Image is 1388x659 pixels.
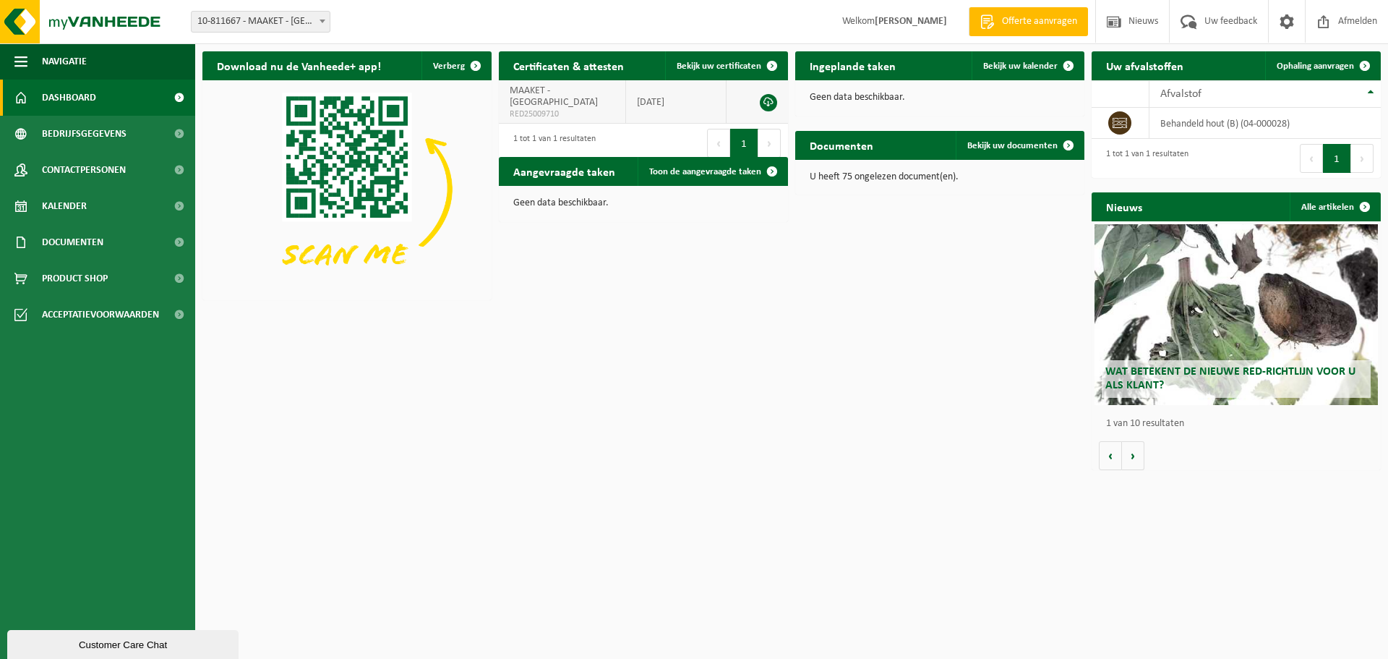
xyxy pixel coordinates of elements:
span: Navigatie [42,43,87,80]
h2: Aangevraagde taken [499,157,630,185]
span: MAAKET - [GEOGRAPHIC_DATA] [510,85,598,108]
button: 1 [730,129,758,158]
a: Ophaling aanvragen [1265,51,1379,80]
button: 1 [1323,144,1351,173]
div: 1 tot 1 van 1 resultaten [1099,143,1188,174]
span: Offerte aanvragen [998,14,1081,29]
td: behandeld hout (B) (04-000028) [1149,108,1381,139]
a: Bekijk uw certificaten [665,51,787,80]
span: Toon de aangevraagde taken [649,167,761,177]
span: RED25009710 [510,109,614,120]
button: Previous [707,129,730,158]
td: [DATE] [626,80,727,124]
span: Ophaling aanvragen [1277,61,1354,71]
span: Product Shop [42,260,108,297]
span: Dashboard [42,80,96,116]
button: Vorige [1099,441,1122,470]
button: Next [1351,144,1374,173]
p: Geen data beschikbaar. [810,93,1070,103]
div: 1 tot 1 van 1 resultaten [506,127,596,159]
iframe: chat widget [7,627,241,659]
a: Bekijk uw documenten [956,131,1083,160]
span: Bekijk uw kalender [983,61,1058,71]
h2: Download nu de Vanheede+ app! [202,51,395,80]
h2: Certificaten & attesten [499,51,638,80]
p: U heeft 75 ongelezen document(en). [810,172,1070,182]
span: Contactpersonen [42,152,126,188]
span: Verberg [433,61,465,71]
p: Geen data beschikbaar. [513,198,774,208]
h2: Ingeplande taken [795,51,910,80]
h2: Nieuws [1092,192,1157,221]
a: Wat betekent de nieuwe RED-richtlijn voor u als klant? [1094,224,1378,405]
button: Volgende [1122,441,1144,470]
span: Wat betekent de nieuwe RED-richtlijn voor u als klant? [1105,366,1355,391]
a: Alle artikelen [1290,192,1379,221]
span: Bekijk uw certificaten [677,61,761,71]
span: Acceptatievoorwaarden [42,297,159,333]
a: Offerte aanvragen [969,7,1088,36]
span: Afvalstof [1160,88,1201,100]
button: Verberg [421,51,490,80]
button: Previous [1300,144,1323,173]
h2: Documenten [795,131,888,159]
span: Bedrijfsgegevens [42,116,127,152]
a: Toon de aangevraagde taken [638,157,787,186]
span: Documenten [42,224,103,260]
span: 10-811667 - MAAKET - GENT [192,12,330,32]
h2: Uw afvalstoffen [1092,51,1198,80]
img: Download de VHEPlus App [202,80,492,297]
p: 1 van 10 resultaten [1106,419,1374,429]
span: Kalender [42,188,87,224]
span: 10-811667 - MAAKET - GENT [191,11,330,33]
strong: [PERSON_NAME] [875,16,947,27]
span: Bekijk uw documenten [967,141,1058,150]
button: Next [758,129,781,158]
a: Bekijk uw kalender [972,51,1083,80]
